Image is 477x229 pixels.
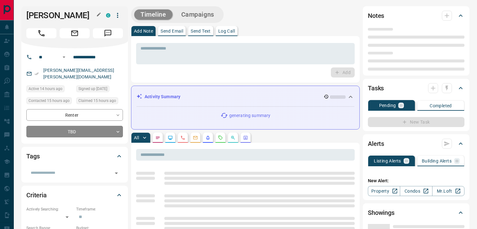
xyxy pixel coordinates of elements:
[400,186,432,196] a: Condos
[368,178,464,184] p: New Alert:
[368,11,384,21] h2: Notes
[379,103,396,108] p: Pending
[26,109,123,121] div: Renter
[106,13,110,18] div: condos.ca
[243,135,248,140] svg: Agent Actions
[78,98,116,104] span: Claimed 15 hours ago
[78,86,107,92] span: Signed up [DATE]
[76,97,123,106] div: Tue Oct 14 2025
[368,136,464,151] div: Alerts
[43,68,114,79] a: [PERSON_NAME][EMAIL_ADDRESS][PERSON_NAME][DOMAIN_NAME]
[26,151,40,161] h2: Tags
[229,112,270,119] p: generating summary
[432,186,464,196] a: Mr.Loft
[180,135,185,140] svg: Calls
[191,29,211,33] p: Send Text
[368,81,464,96] div: Tasks
[145,93,180,100] p: Activity Summary
[368,205,464,220] div: Showings
[76,206,123,212] p: Timeframe:
[26,149,123,164] div: Tags
[134,9,172,20] button: Timeline
[231,135,236,140] svg: Opportunities
[26,206,73,212] p: Actively Searching:
[175,9,220,20] button: Campaigns
[26,97,73,106] div: Tue Oct 14 2025
[368,8,464,23] div: Notes
[374,159,401,163] p: Listing Alerts
[368,208,395,218] h2: Showings
[205,135,210,140] svg: Listing Alerts
[26,188,123,203] div: Criteria
[29,98,70,104] span: Contacted 15 hours ago
[368,83,384,93] h2: Tasks
[29,86,62,92] span: Active 14 hours ago
[76,85,123,94] div: Mon Jun 17 2024
[134,29,153,33] p: Add Note
[430,104,452,108] p: Completed
[155,135,160,140] svg: Notes
[93,28,123,38] span: Message
[60,53,68,61] button: Open
[193,135,198,140] svg: Emails
[26,10,97,20] h1: [PERSON_NAME]
[368,139,384,149] h2: Alerts
[161,29,183,33] p: Send Email
[368,186,400,196] a: Property
[60,28,90,38] span: Email
[34,72,39,76] svg: Email Verified
[26,85,73,94] div: Tue Oct 14 2025
[168,135,173,140] svg: Lead Browsing Activity
[136,91,354,103] div: Activity Summary
[26,28,56,38] span: Call
[26,126,123,137] div: TBD
[422,159,452,163] p: Building Alerts
[26,190,47,200] h2: Criteria
[134,136,139,140] p: All
[112,169,121,178] button: Open
[218,135,223,140] svg: Requests
[218,29,235,33] p: Log Call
